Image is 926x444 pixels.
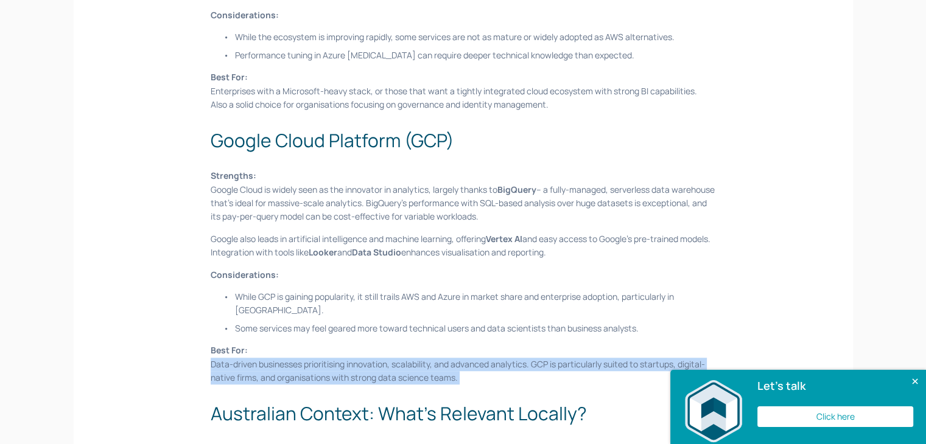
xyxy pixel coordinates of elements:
p: While GCP is gaining popularity, it still trails AWS and Azure in market share and enterprise ado... [235,290,715,317]
img: dialog featured image [683,378,744,444]
p: Google also leads in artificial intelligence and machine learning, offering and easy access to Go... [211,232,715,260]
strong: Best For: [211,71,248,83]
strong: Looker [309,246,337,258]
h2: Google Cloud Platform (GCP) [211,127,715,154]
button: Close [902,370,926,394]
strong: Considerations: [211,269,279,280]
p: Performance tuning in Azure [MEDICAL_DATA] can require deeper technical knowledge than expected. [235,49,715,62]
strong: Considerations: [211,9,279,21]
strong: Data Studio [352,246,401,258]
h4: Let's talk [757,378,900,394]
strong: Strengths: [211,170,256,181]
p: Enterprises with a Microsoft-heavy stack, or those that want a tightly integrated cloud ecosystem... [211,71,715,111]
h2: Australian Context: What’s Relevant Locally? [211,400,715,427]
p: Google Cloud is widely seen as the innovator in analytics, largely thanks to – a fully-managed, s... [211,169,715,224]
p: Some services may feel geared more toward technical users and data scientists than business analy... [235,322,715,335]
p: While the ecosystem is improving rapidly, some services are not as mature or widely adopted as AW... [235,30,715,44]
div: Let's talk [670,370,926,444]
strong: BigQuery [497,184,536,195]
p: Data-driven businesses prioritising innovation, scalability, and advanced analytics. GCP is parti... [211,344,715,384]
button: Click here [757,406,913,427]
strong: Best For: [211,344,248,356]
strong: Vertex AI [486,233,522,245]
